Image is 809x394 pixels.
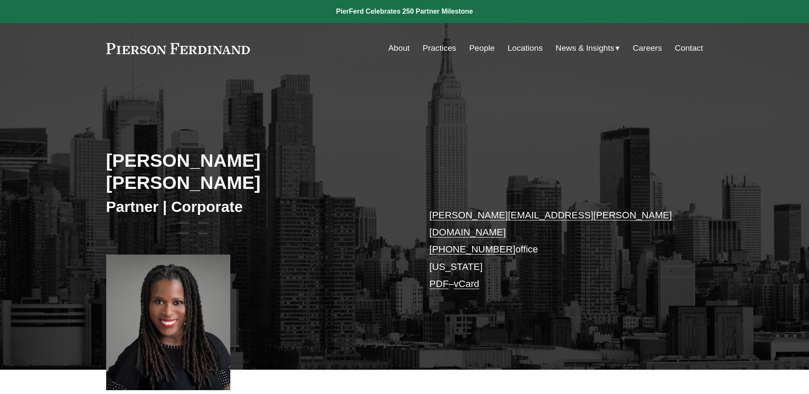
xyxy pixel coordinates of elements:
[429,210,672,238] a: [PERSON_NAME][EMAIL_ADDRESS][PERSON_NAME][DOMAIN_NAME]
[429,244,516,255] a: [PHONE_NUMBER]
[507,40,542,56] a: Locations
[423,40,456,56] a: Practices
[454,278,479,289] a: vCard
[389,40,410,56] a: About
[675,40,703,56] a: Contact
[106,197,405,216] h3: Partner | Corporate
[106,149,405,194] h2: [PERSON_NAME] [PERSON_NAME]
[556,40,620,56] a: folder dropdown
[429,207,678,293] p: office [US_STATE] –
[633,40,662,56] a: Careers
[429,278,449,289] a: PDF
[556,41,615,56] span: News & Insights
[469,40,495,56] a: People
